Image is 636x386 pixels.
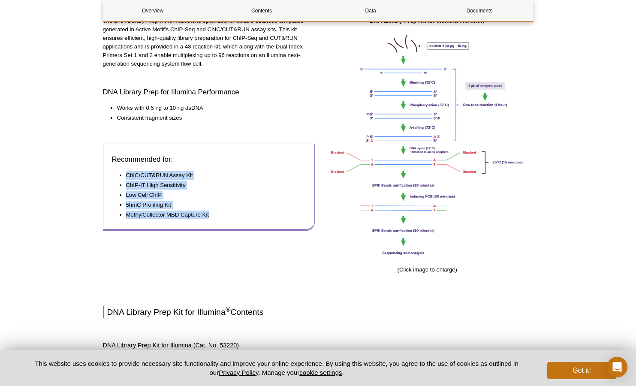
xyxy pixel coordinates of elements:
h3: Recommended for: [112,154,306,165]
strong: DNA Library Prep Kit for Illumina Workflow [370,18,485,24]
li: Consistent fragment sizes [117,114,307,122]
p: This website uses cookies to provide necessary site functionality and improve your online experie... [20,359,534,377]
sup: ® [226,306,231,313]
div: Open Intercom Messenger [607,357,627,377]
button: Got it! [547,362,616,379]
li: Works with 0.5 ng to 10 ng dsDNA [117,104,307,112]
img: How the DNA Library Prep Kit Works [321,27,534,263]
p: The DNA Library Prep Kit for Illumina is optimized for double-stranded templates generated in Act... [103,17,315,68]
h2: DNA Library Prep Kit for Illumina Contents [103,306,534,318]
p: (Click image to enlarge) [321,27,534,274]
button: cookie settings [299,369,342,376]
li: 5hmC Profiling Kit [126,201,298,209]
a: Data [321,0,420,21]
h4: DNA Library Prep Kit for Illumina (Cat. No. 53220) [103,341,534,349]
a: Overview [103,0,202,21]
a: Documents [430,0,529,21]
a: Contents [212,0,311,21]
li: Low Cell ChIP [126,191,298,199]
li: MethylCollector MBD Capture Kit [126,211,298,219]
a: Privacy Policy [219,369,258,376]
li: ChIC/CUT&RUN Assay Kit [126,171,298,180]
li: ChIP-IT High Sensitivity [126,181,298,190]
h3: DNA Library Prep for Illumina Performance [103,87,315,97]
